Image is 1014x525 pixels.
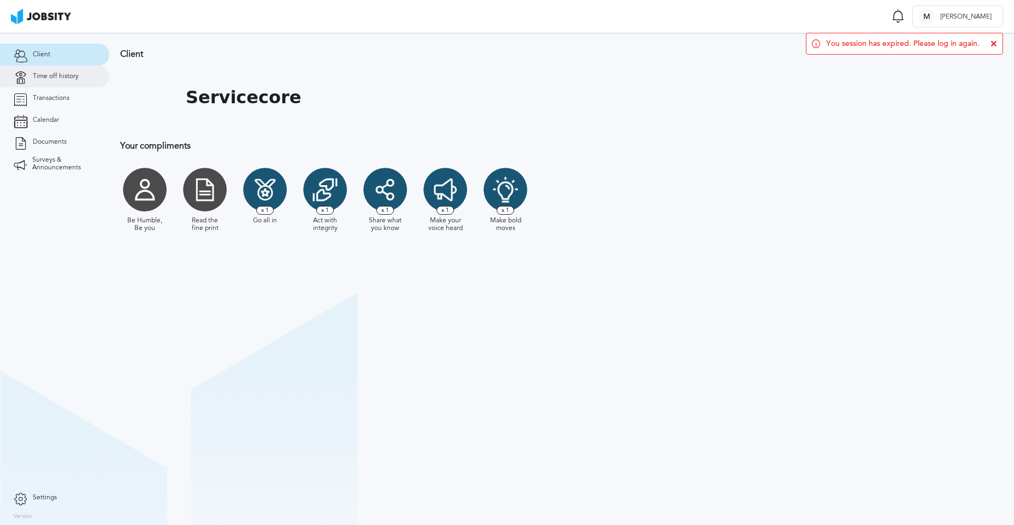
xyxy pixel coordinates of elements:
[33,51,50,58] span: Client
[33,116,59,124] span: Calendar
[33,494,57,502] span: Settings
[935,13,997,21] span: [PERSON_NAME]
[306,217,344,232] div: Act with integrity
[426,217,464,232] div: Make your voice heard
[912,5,1003,27] button: M[PERSON_NAME]
[437,206,454,215] span: x 1
[497,206,514,215] span: x 1
[253,217,277,225] div: Go all in
[120,49,713,59] h3: Client
[186,87,301,108] h1: Servicecore
[486,217,524,232] div: Make bold moves
[918,9,935,25] div: M
[256,206,274,215] span: x 1
[120,141,713,151] h3: Your compliments
[316,206,334,215] span: x 1
[126,217,164,232] div: Be Humble, Be you
[11,9,71,24] img: ab4bad089aa723f57921c736e9817d99.png
[826,39,980,48] span: You session has expired. Please log in again.
[32,156,96,172] span: Surveys & Announcements
[33,138,67,146] span: Documents
[366,217,404,232] div: Share what you know
[186,217,224,232] div: Read the fine print
[33,95,69,102] span: Transactions
[33,73,79,80] span: Time off history
[14,514,34,520] label: Version:
[376,206,394,215] span: x 1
